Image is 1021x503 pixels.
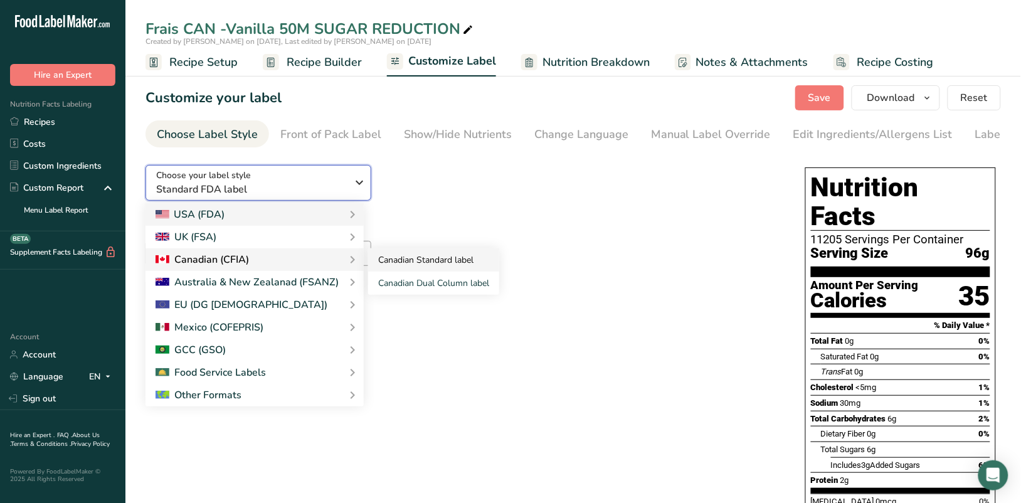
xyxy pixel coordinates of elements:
[821,367,842,376] i: Trans
[979,352,990,361] span: 0%
[675,48,808,77] a: Notes & Attachments
[156,320,263,335] div: Mexico (COFEPRIS)
[156,388,241,403] div: Other Formats
[833,48,934,77] a: Recipe Costing
[10,431,55,440] a: Hire an Expert .
[979,429,990,438] span: 0%
[71,440,110,448] a: Privacy Policy
[966,246,990,262] span: 96g
[156,252,249,267] div: Canadian (CFIA)
[157,126,258,143] div: Choose Label Style
[867,429,876,438] span: 0g
[156,297,328,312] div: EU (DG [DEMOGRAPHIC_DATA])
[10,468,115,483] div: Powered By FoodLabelMaker © 2025 All Rights Reserved
[961,90,988,105] span: Reset
[10,181,83,194] div: Custom Report
[89,369,115,384] div: EN
[870,352,879,361] span: 0g
[145,36,431,46] span: Created by [PERSON_NAME] on [DATE], Last edited by [PERSON_NAME] on [DATE]
[10,431,100,448] a: About Us .
[145,88,282,109] h1: Customize your label
[811,475,838,485] span: Protein
[287,54,362,71] span: Recipe Builder
[368,248,499,272] a: Canadian Standard label
[156,169,251,182] span: Choose your label style
[10,64,115,86] button: Hire an Expert
[845,336,854,346] span: 0g
[979,414,990,423] span: 2%
[11,440,71,448] a: Terms & Conditions .
[156,346,169,354] img: 2Q==
[852,85,940,110] button: Download
[795,85,844,110] button: Save
[867,90,915,105] span: Download
[156,230,216,245] div: UK (FSA)
[857,54,934,71] span: Recipe Costing
[542,54,650,71] span: Nutrition Breakdown
[811,280,919,292] div: Amount Per Serving
[840,475,849,485] span: 2g
[856,383,877,392] span: <5mg
[811,336,844,346] span: Total Fat
[521,48,650,77] a: Nutrition Breakdown
[979,383,990,392] span: 1%
[145,165,371,201] button: Choose your label style Standard FDA label
[867,445,876,454] span: 6g
[404,126,512,143] div: Show/Hide Nutrients
[156,342,226,357] div: GCC (GSO)
[821,429,865,438] span: Dietary Fiber
[156,207,225,222] div: USA (FDA)
[280,126,381,143] div: Front of Pack Label
[811,233,990,246] div: 11205 Servings Per Container
[811,383,854,392] span: Cholesterol
[821,352,869,361] span: Saturated Fat
[821,445,865,454] span: Total Sugars
[10,234,31,244] div: BETA
[811,246,889,262] span: Serving Size
[808,90,831,105] span: Save
[57,431,72,440] a: FAQ .
[979,398,990,408] span: 1%
[534,126,628,143] div: Change Language
[793,126,953,143] div: Edit Ingredients/Allergens List
[979,336,990,346] span: 0%
[811,414,886,423] span: Total Carbohydrates
[811,318,990,333] section: % Daily Value *
[978,460,1008,490] div: Open Intercom Messenger
[145,18,475,40] div: Frais CAN -Vanilla 50M SUGAR REDUCTION
[651,126,771,143] div: Manual Label Override
[156,182,347,197] span: Standard FDA label
[840,398,861,408] span: 30mg
[821,367,853,376] span: Fat
[811,292,919,310] div: Calories
[408,53,496,70] span: Customize Label
[156,275,339,290] div: Australia & New Zealanad (FSANZ)
[855,367,864,376] span: 0g
[811,173,990,231] h1: Nutrition Facts
[888,414,897,423] span: 6g
[145,48,238,77] a: Recipe Setup
[959,280,990,313] div: 35
[368,272,499,295] a: Canadian Dual Column label
[862,460,870,470] span: 3g
[169,54,238,71] span: Recipe Setup
[831,460,921,470] span: Includes Added Sugars
[387,47,496,77] a: Customize Label
[10,366,63,388] a: Language
[696,54,808,71] span: Notes & Attachments
[948,85,1001,110] button: Reset
[263,48,362,77] a: Recipe Builder
[156,365,266,380] div: Food Service Labels
[811,398,838,408] span: Sodium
